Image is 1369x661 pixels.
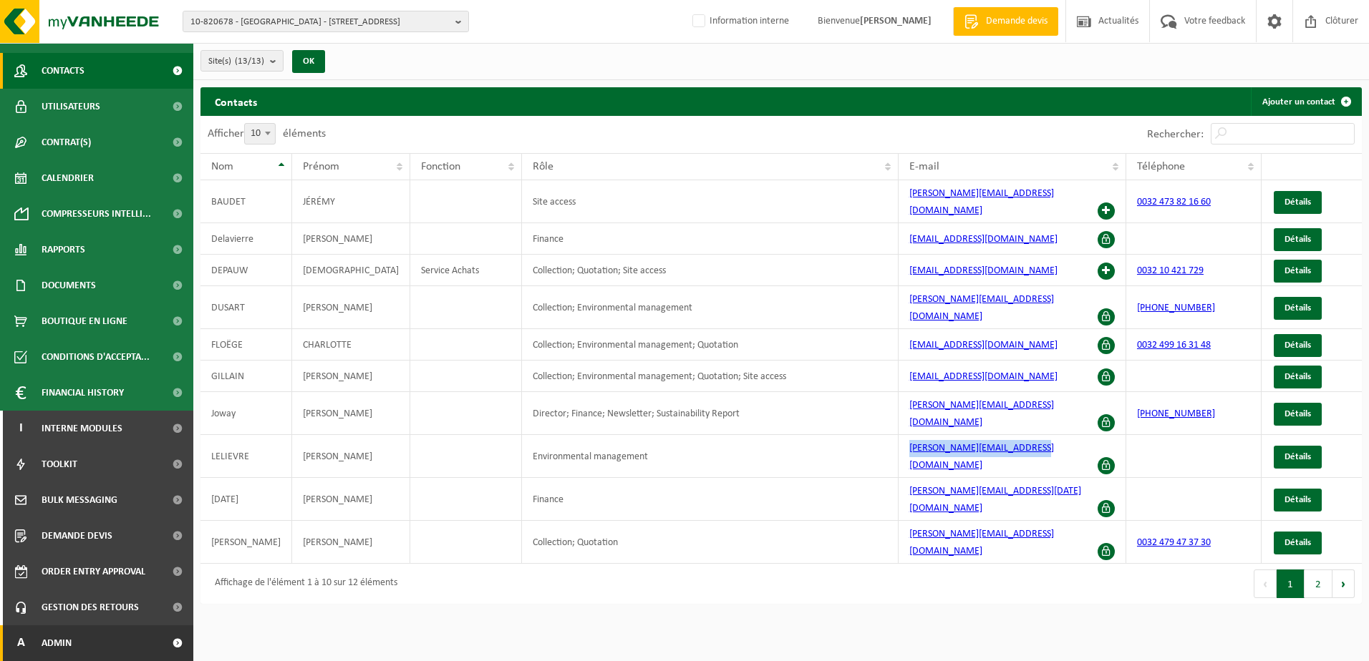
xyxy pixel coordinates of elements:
[42,196,151,232] span: Compresseurs intelli...
[1251,87,1360,116] a: Ajouter un contact
[42,411,122,446] span: Interne modules
[42,339,150,375] span: Conditions d'accepta...
[200,392,292,435] td: Joway
[1274,366,1322,388] a: Détails
[860,16,932,26] strong: [PERSON_NAME]
[1137,408,1215,419] a: [PHONE_NUMBER]
[42,554,145,589] span: Order entry approval
[1285,452,1311,461] span: Détails
[292,435,410,478] td: [PERSON_NAME]
[1285,235,1311,244] span: Détails
[909,188,1054,216] a: [PERSON_NAME][EMAIL_ADDRESS][DOMAIN_NAME]
[235,57,264,66] count: (13/13)
[1274,297,1322,320] a: Détails
[200,50,284,72] button: Site(s)(13/13)
[522,478,899,521] td: Finance
[200,286,292,329] td: DUSART
[522,286,899,329] td: Collection; Environmental management
[245,124,275,144] span: 10
[1305,569,1332,598] button: 2
[1274,489,1322,511] a: Détails
[1274,532,1322,554] a: Détails
[292,521,410,564] td: [PERSON_NAME]
[1285,197,1311,207] span: Détails
[909,400,1054,428] a: [PERSON_NAME][EMAIL_ADDRESS][DOMAIN_NAME]
[522,435,899,478] td: Environmental management
[953,7,1058,36] a: Demande devis
[1274,228,1322,251] a: Détails
[909,486,1081,514] a: [PERSON_NAME][EMAIL_ADDRESS][DATE][DOMAIN_NAME]
[1254,569,1277,598] button: Previous
[292,286,410,329] td: [PERSON_NAME]
[1274,403,1322,426] a: Détails
[1274,446,1322,469] a: Détails
[200,255,292,286] td: DEPAUW
[1147,129,1204,140] label: Rechercher:
[909,371,1058,382] a: [EMAIL_ADDRESS][DOMAIN_NAME]
[190,11,450,33] span: 10-820678 - [GEOGRAPHIC_DATA] - [STREET_ADDRESS]
[1137,265,1204,276] a: 0032 10 421 729
[292,180,410,223] td: JÉRÉMY
[200,435,292,478] td: LELIEVRE
[1285,409,1311,418] span: Détails
[522,223,899,255] td: Finance
[200,223,292,255] td: Delavierre
[244,123,276,145] span: 10
[982,14,1051,29] span: Demande devis
[909,529,1054,557] a: [PERSON_NAME][EMAIL_ADDRESS][DOMAIN_NAME]
[14,411,27,446] span: I
[1137,161,1185,172] span: Téléphone
[42,53,84,89] span: Contacts
[183,11,469,32] button: 10-820678 - [GEOGRAPHIC_DATA] - [STREET_ADDRESS]
[292,329,410,361] td: CHARLOTTE
[42,589,139,625] span: Gestion des retours
[1137,197,1211,207] a: 0032 473 82 16 60
[292,50,325,73] button: OK
[1274,334,1322,357] a: Détails
[909,294,1054,322] a: [PERSON_NAME][EMAIL_ADDRESS][DOMAIN_NAME]
[292,392,410,435] td: [PERSON_NAME]
[200,478,292,521] td: [DATE]
[1137,340,1211,351] a: 0032 499 16 31 48
[522,361,899,392] td: Collection; Environmental management; Quotation; Site access
[200,180,292,223] td: BAUDET
[42,375,124,411] span: Financial History
[1285,495,1311,504] span: Détails
[410,255,522,286] td: Service Achats
[200,521,292,564] td: [PERSON_NAME]
[1274,191,1322,214] a: Détails
[42,268,96,303] span: Documents
[1285,372,1311,381] span: Détails
[303,161,339,172] span: Prénom
[42,625,72,661] span: Admin
[42,303,127,339] span: Boutique en ligne
[1285,341,1311,350] span: Détails
[522,392,899,435] td: Director; Finance; Newsletter; Sustainability Report
[292,478,410,521] td: [PERSON_NAME]
[909,234,1058,245] a: [EMAIL_ADDRESS][DOMAIN_NAME]
[909,340,1058,351] a: [EMAIL_ADDRESS][DOMAIN_NAME]
[200,361,292,392] td: GILLAIN
[909,443,1054,471] a: [PERSON_NAME][EMAIL_ADDRESS][DOMAIN_NAME]
[522,521,899,564] td: Collection; Quotation
[42,124,91,160] span: Contrat(s)
[292,255,410,286] td: [DEMOGRAPHIC_DATA]
[1137,303,1215,313] a: [PHONE_NUMBER]
[208,51,264,72] span: Site(s)
[909,265,1058,276] a: [EMAIL_ADDRESS][DOMAIN_NAME]
[1285,538,1311,547] span: Détails
[292,361,410,392] td: [PERSON_NAME]
[208,571,397,597] div: Affichage de l'élément 1 à 10 sur 12 éléments
[1277,569,1305,598] button: 1
[1285,266,1311,275] span: Détails
[1137,537,1211,548] a: 0032 479 47 37 30
[1274,260,1322,283] a: Détails
[522,329,899,361] td: Collection; Environmental management; Quotation
[14,625,27,661] span: A
[533,161,553,172] span: Rôle
[1285,303,1311,313] span: Détails
[292,223,410,255] td: [PERSON_NAME]
[1332,569,1355,598] button: Next
[42,160,94,196] span: Calendrier
[42,518,112,554] span: Demande devis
